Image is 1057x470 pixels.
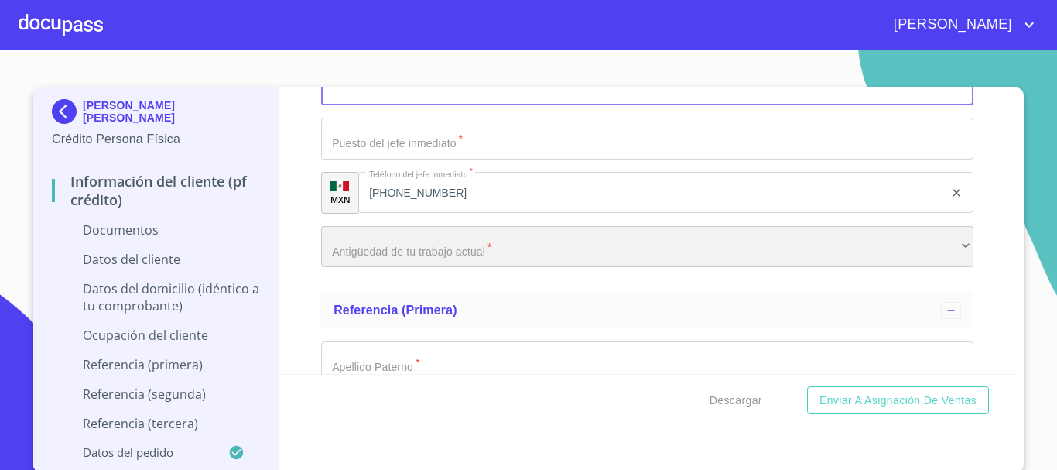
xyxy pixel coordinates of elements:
span: Enviar a Asignación de Ventas [819,391,977,410]
span: Referencia (primera) [334,304,457,317]
img: R93DlvwvvjP9fbrDwZeCRYBHk45OWMq+AAOlFVsxT89f82nwPLnD58IP7+ANJEaWYhP0Tx8kkA0WlQMPQsAAgwAOmBj20AXj6... [330,181,349,192]
div: Referencia (primera) [321,292,973,329]
p: Referencia (segunda) [52,386,260,403]
div: [PERSON_NAME] [PERSON_NAME] [52,99,260,130]
p: [PERSON_NAME] [PERSON_NAME] [83,99,260,124]
p: Referencia (tercera) [52,415,260,432]
p: Información del cliente (PF crédito) [52,172,260,209]
p: Crédito Persona Física [52,130,260,149]
p: Ocupación del Cliente [52,327,260,344]
span: Descargar [710,391,762,410]
button: Enviar a Asignación de Ventas [807,386,989,415]
p: Referencia (primera) [52,356,260,373]
p: MXN [330,194,351,205]
p: Datos del pedido [52,444,228,460]
button: Descargar [703,386,768,415]
div: ​ [321,226,973,268]
span: [PERSON_NAME] [882,12,1020,37]
button: account of current user [882,12,1038,37]
p: Datos del cliente [52,251,260,268]
p: Datos del domicilio (idéntico a tu comprobante) [52,280,260,314]
button: clear input [950,187,963,199]
img: Docupass spot blue [52,99,83,124]
p: Documentos [52,221,260,238]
